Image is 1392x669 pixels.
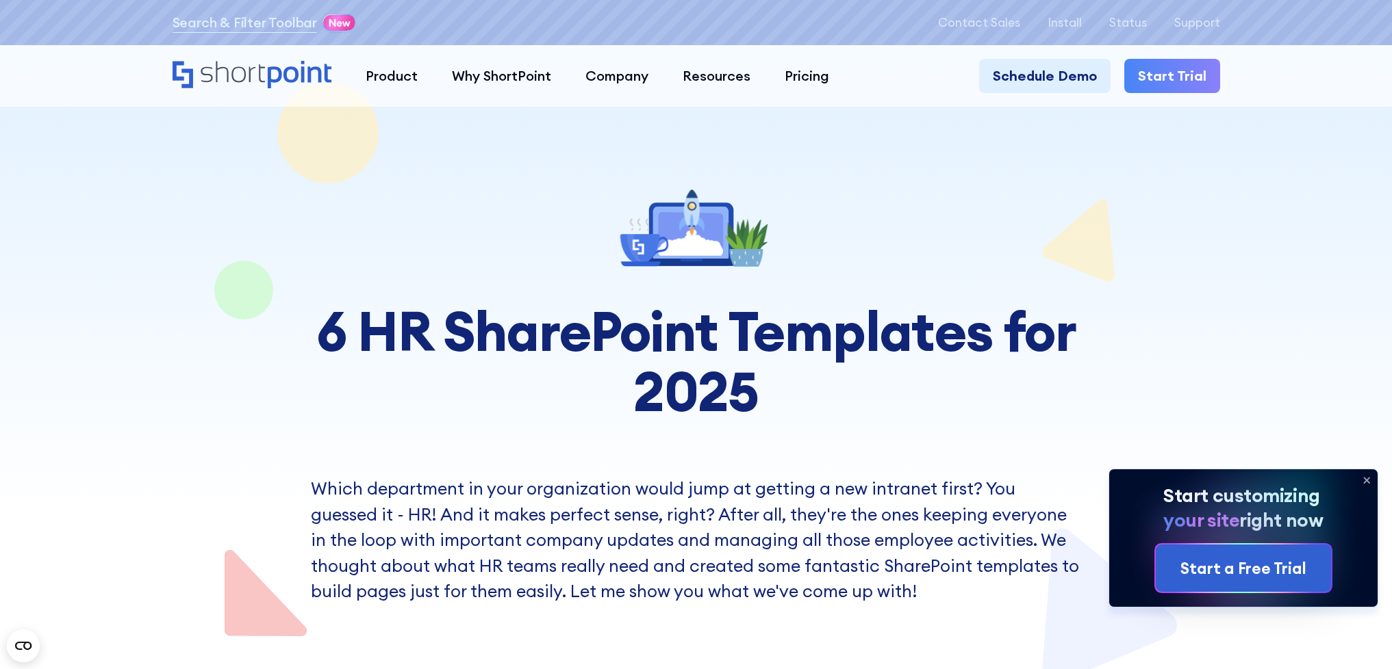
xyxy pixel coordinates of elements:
[316,296,1076,425] strong: 6 HR SharePoint Templates for 2025
[1109,16,1147,29] a: Status
[452,66,551,86] div: Why ShortPoint
[785,66,829,86] div: Pricing
[1124,59,1220,93] a: Start Trial
[173,61,332,90] a: Home
[768,59,846,93] a: Pricing
[1174,16,1220,29] a: Support
[173,12,317,33] a: Search & Filter Toolbar
[683,66,750,86] div: Resources
[938,16,1020,29] a: Contact Sales
[349,59,435,93] a: Product
[1324,603,1392,669] iframe: Chat Widget
[366,66,418,86] div: Product
[568,59,666,93] a: Company
[7,629,40,662] button: Open CMP widget
[979,59,1111,93] a: Schedule Demo
[1048,16,1082,29] a: Install
[311,476,1081,605] p: Which department in your organization would jump at getting a new intranet first? You guessed it ...
[666,59,768,93] a: Resources
[1156,545,1331,592] a: Start a Free Trial
[1180,557,1306,580] div: Start a Free Trial
[585,66,648,86] div: Company
[435,59,568,93] a: Why ShortPoint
